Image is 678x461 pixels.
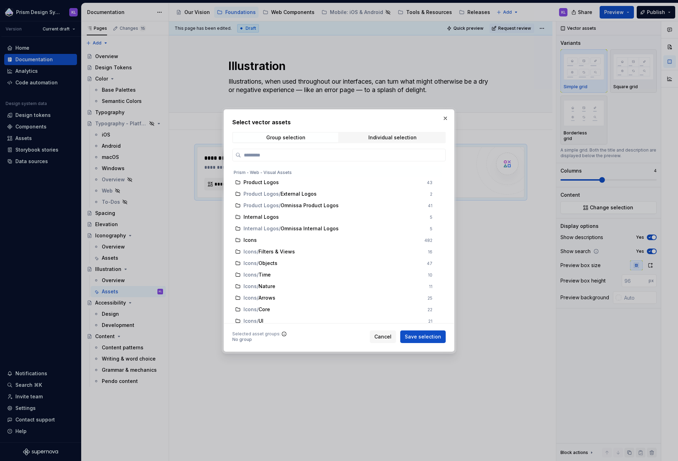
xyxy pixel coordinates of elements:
[243,306,257,313] span: Icons
[424,238,432,243] div: 482
[232,331,281,337] div: Selected asset groups :
[279,225,281,232] span: /
[243,225,279,232] span: Internal Logos
[281,202,339,209] span: Omnissa Product Logos
[243,237,257,244] span: Icons
[427,261,432,266] div: 47
[279,202,281,209] span: /
[281,225,339,232] span: Omnissa Internal Logos
[428,295,432,301] div: 25
[243,317,257,324] span: Icons
[232,337,281,342] div: No group
[232,118,446,126] h2: Select vector assets
[243,283,257,290] span: Icons
[257,271,259,278] span: /
[429,284,432,289] div: 11
[374,333,391,340] span: Cancel
[370,330,396,343] button: Cancel
[243,260,257,267] span: Icons
[428,249,432,255] div: 16
[243,294,257,301] span: Icons
[259,260,277,267] span: Objects
[259,294,275,301] span: Arrows
[430,191,432,197] div: 2
[243,214,279,221] span: Internal Logos
[257,283,259,290] span: /
[243,179,279,186] span: Product Logos
[257,317,259,324] span: /
[257,248,259,255] span: /
[243,248,257,255] span: Icons
[257,260,259,267] span: /
[266,135,305,140] div: Group selection
[279,190,281,197] span: /
[428,203,432,209] div: 41
[428,307,432,313] div: 22
[259,271,273,278] span: Time
[232,166,442,177] div: Prism - Web - Visual Assets
[243,202,279,209] span: Product Logos
[243,271,257,278] span: Icons
[259,317,273,324] span: UI
[259,283,275,290] span: Nature
[428,272,432,278] div: 10
[259,248,295,255] span: Filters & Views
[281,190,317,197] span: External Logos
[400,330,446,343] button: Save selection
[257,306,259,313] span: /
[427,180,432,186] div: 43
[243,190,279,197] span: Product Logos
[368,135,417,140] div: Individual selection
[405,333,441,340] span: Save selection
[430,226,432,232] div: 5
[428,319,432,324] div: 21
[257,294,259,301] span: /
[430,215,432,220] div: 5
[259,306,273,313] span: Core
